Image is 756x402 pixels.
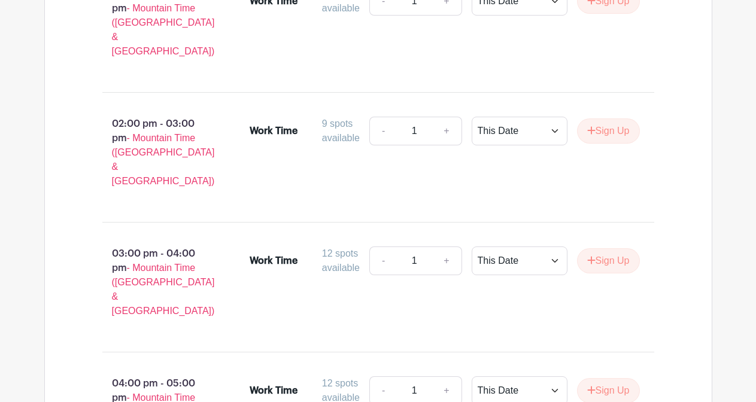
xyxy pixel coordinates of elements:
a: - [369,246,397,275]
div: Work Time [250,383,297,398]
p: 03:00 pm - 04:00 pm [83,242,231,323]
span: - Mountain Time ([GEOGRAPHIC_DATA] & [GEOGRAPHIC_DATA]) [112,3,215,56]
button: Sign Up [577,248,640,273]
div: 9 spots available [322,117,360,145]
div: 12 spots available [322,246,360,275]
div: Work Time [250,124,297,138]
div: Work Time [250,254,297,268]
span: - Mountain Time ([GEOGRAPHIC_DATA] & [GEOGRAPHIC_DATA]) [112,133,215,186]
a: - [369,117,397,145]
p: 02:00 pm - 03:00 pm [83,112,231,193]
a: + [432,117,462,145]
button: Sign Up [577,118,640,144]
span: - Mountain Time ([GEOGRAPHIC_DATA] & [GEOGRAPHIC_DATA]) [112,263,215,316]
a: + [432,246,462,275]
